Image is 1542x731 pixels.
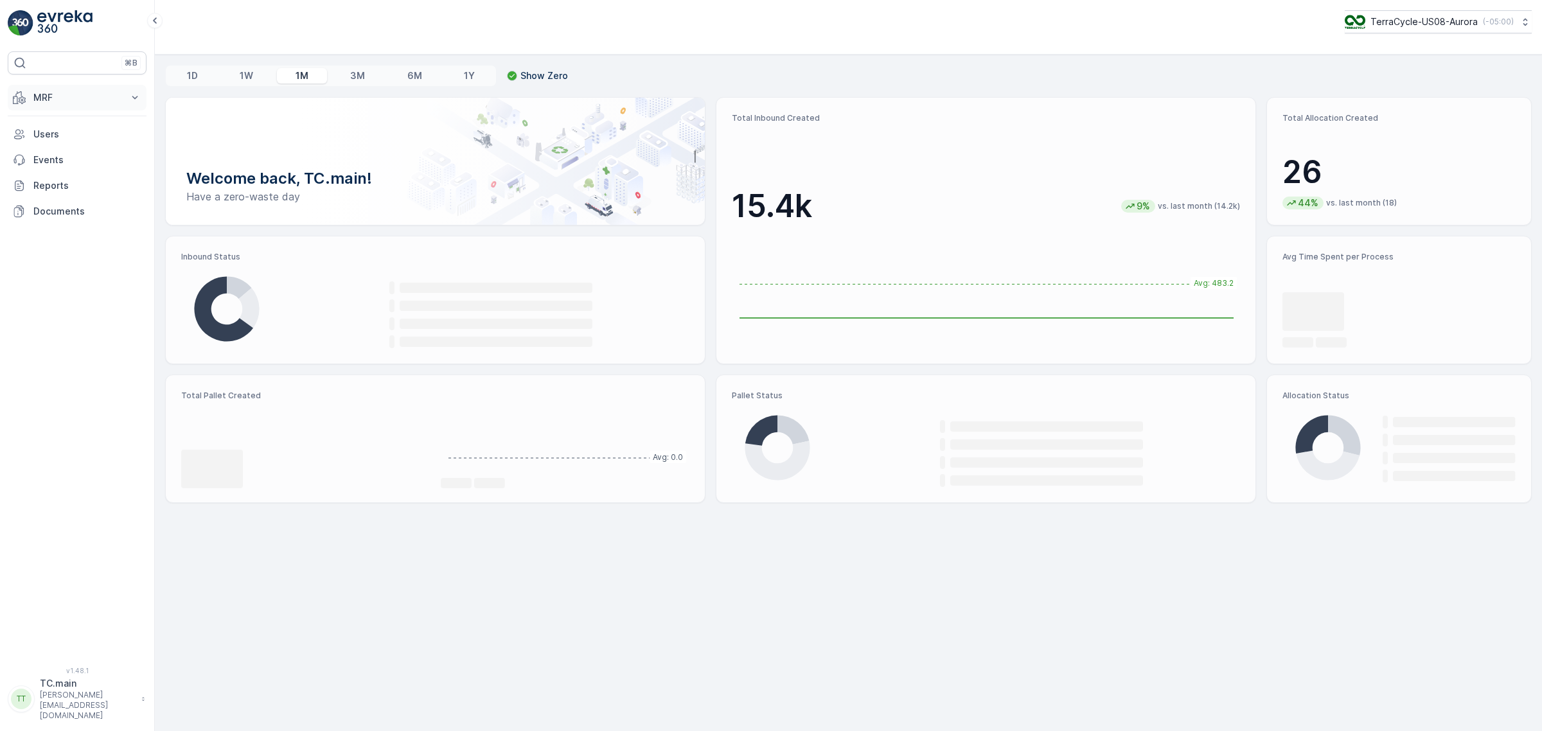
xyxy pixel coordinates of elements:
[240,69,253,82] p: 1W
[732,391,1240,401] p: Pallet Status
[186,189,684,204] p: Have a zero-waste day
[33,91,121,104] p: MRF
[1282,391,1516,401] p: Allocation Status
[296,69,308,82] p: 1M
[1345,10,1532,33] button: TerraCycle-US08-Aurora(-05:00)
[464,69,475,82] p: 1Y
[33,128,141,141] p: Users
[8,667,146,674] span: v 1.48.1
[1345,15,1365,29] img: image_ci7OI47.png
[1282,113,1516,123] p: Total Allocation Created
[11,689,31,709] div: TT
[33,205,141,218] p: Documents
[8,173,146,198] a: Reports
[407,69,422,82] p: 6M
[1326,198,1397,208] p: vs. last month (18)
[33,179,141,192] p: Reports
[732,113,1240,123] p: Total Inbound Created
[37,10,93,36] img: logo_light-DOdMpM7g.png
[8,85,146,110] button: MRF
[181,252,689,262] p: Inbound Status
[1135,200,1151,213] p: 9%
[33,154,141,166] p: Events
[40,690,135,721] p: [PERSON_NAME][EMAIL_ADDRESS][DOMAIN_NAME]
[8,121,146,147] a: Users
[1282,153,1516,191] p: 26
[8,147,146,173] a: Events
[1483,17,1514,27] p: ( -05:00 )
[125,58,137,68] p: ⌘B
[186,168,684,189] p: Welcome back, TC.main!
[520,69,568,82] p: Show Zero
[187,69,198,82] p: 1D
[8,10,33,36] img: logo
[732,187,812,225] p: 15.4k
[350,69,365,82] p: 3M
[1297,197,1320,209] p: 44%
[40,677,135,690] p: TC.main
[181,391,430,401] p: Total Pallet Created
[1282,252,1516,262] p: Avg Time Spent per Process
[8,198,146,224] a: Documents
[1158,201,1240,211] p: vs. last month (14.2k)
[8,677,146,721] button: TTTC.main[PERSON_NAME][EMAIL_ADDRESS][DOMAIN_NAME]
[1370,15,1478,28] p: TerraCycle-US08-Aurora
